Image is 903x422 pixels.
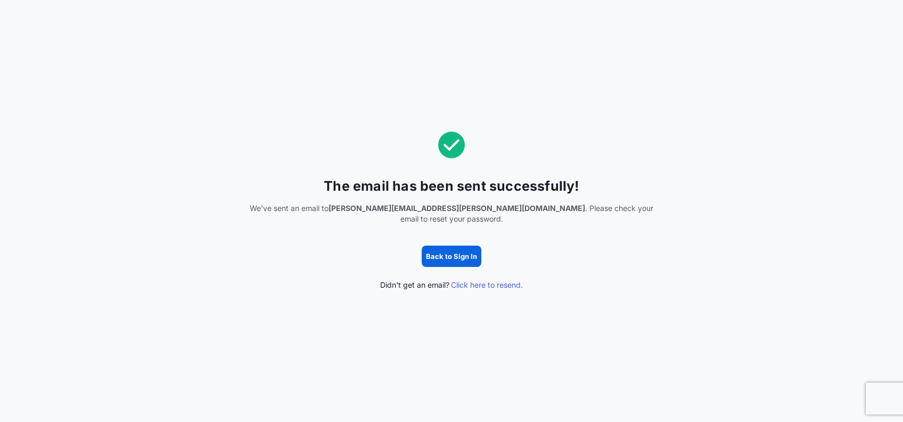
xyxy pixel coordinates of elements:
[451,280,523,290] span: Click here to resend.
[248,203,655,224] span: We've sent an email to . Please check your email to reset your password.
[422,246,481,267] button: Back to Sign In
[324,177,579,194] span: The email has been sent successfully!
[329,204,585,213] span: [PERSON_NAME][EMAIL_ADDRESS][PERSON_NAME][DOMAIN_NAME]
[380,280,523,290] span: Didn't get an email?
[426,251,477,262] p: Back to Sign In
